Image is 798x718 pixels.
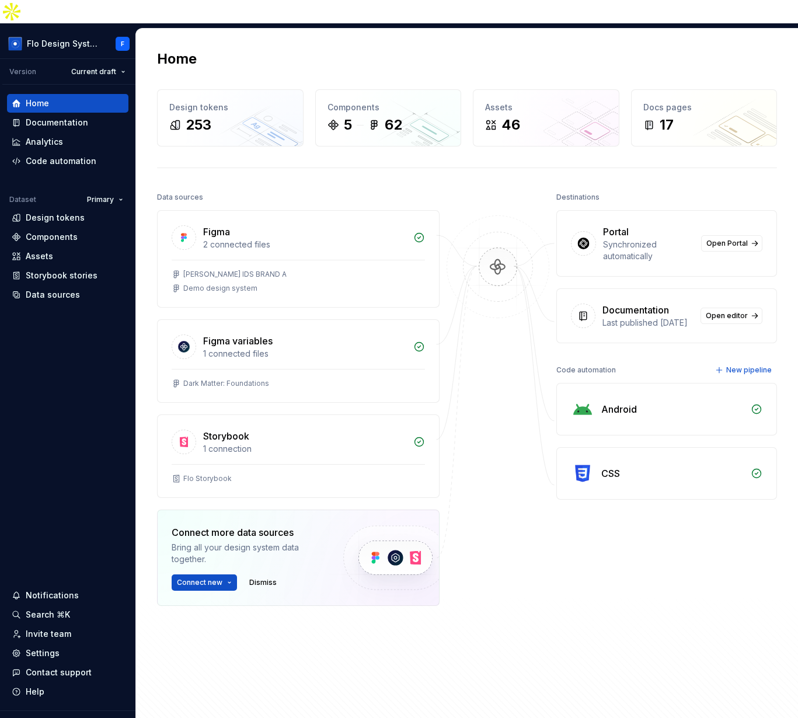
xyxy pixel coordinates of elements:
[7,644,128,663] a: Settings
[203,429,249,443] div: Storybook
[601,402,637,416] div: Android
[315,89,462,147] a: Components562
[602,303,669,317] div: Documentation
[26,628,71,640] div: Invite team
[87,195,114,204] span: Primary
[26,270,97,281] div: Storybook stories
[26,155,96,167] div: Code automation
[7,208,128,227] a: Design tokens
[26,97,49,109] div: Home
[169,102,291,113] div: Design tokens
[82,191,128,208] button: Primary
[556,362,616,378] div: Code automation
[7,625,128,643] a: Invite team
[7,94,128,113] a: Home
[203,239,406,250] div: 2 connected files
[26,136,63,148] div: Analytics
[2,31,133,56] button: Flo Design SystemF
[7,586,128,605] button: Notifications
[7,266,128,285] a: Storybook stories
[7,152,128,170] a: Code automation
[556,189,600,205] div: Destinations
[26,117,88,128] div: Documentation
[706,311,748,320] span: Open editor
[71,67,116,76] span: Current draft
[157,210,440,308] a: Figma2 connected files[PERSON_NAME] IDS BRAND ADemo design system
[602,317,694,329] div: Last published [DATE]
[26,647,60,659] div: Settings
[172,525,323,539] div: Connect more data sources
[7,247,128,266] a: Assets
[172,574,237,591] button: Connect new
[473,89,619,147] a: Assets46
[706,239,748,248] span: Open Portal
[26,289,80,301] div: Data sources
[327,102,449,113] div: Components
[27,38,102,50] div: Flo Design System
[485,102,607,113] div: Assets
[26,686,44,698] div: Help
[603,225,629,239] div: Portal
[501,116,520,134] div: 46
[603,239,694,262] div: Synchronized automatically
[701,235,762,252] a: Open Portal
[157,89,304,147] a: Design tokens253
[26,231,78,243] div: Components
[203,443,406,455] div: 1 connection
[9,195,36,204] div: Dataset
[183,284,257,293] div: Demo design system
[157,50,197,68] h2: Home
[186,116,211,134] div: 253
[7,605,128,624] button: Search ⌘K
[643,102,765,113] div: Docs pages
[631,89,778,147] a: Docs pages17
[203,334,273,348] div: Figma variables
[660,116,674,134] div: 17
[7,228,128,246] a: Components
[344,116,352,134] div: 5
[7,133,128,151] a: Analytics
[8,37,22,51] img: 049812b6-2877-400d-9dc9-987621144c16.png
[157,189,203,205] div: Data sources
[172,542,323,565] div: Bring all your design system data together.
[183,270,287,279] div: [PERSON_NAME] IDS BRAND A
[121,39,124,48] div: F
[157,414,440,498] a: Storybook1 connectionFlo Storybook
[177,578,222,587] span: Connect new
[26,212,85,224] div: Design tokens
[203,348,406,360] div: 1 connected files
[183,379,269,388] div: Dark Matter: Foundations
[7,285,128,304] a: Data sources
[26,609,70,621] div: Search ⌘K
[157,319,440,403] a: Figma variables1 connected filesDark Matter: Foundations
[601,466,620,480] div: CSS
[249,578,277,587] span: Dismiss
[183,474,232,483] div: Flo Storybook
[7,663,128,682] button: Contact support
[7,113,128,132] a: Documentation
[26,590,79,601] div: Notifications
[385,116,402,134] div: 62
[712,362,777,378] button: New pipeline
[203,225,230,239] div: Figma
[9,67,36,76] div: Version
[66,64,131,80] button: Current draft
[26,250,53,262] div: Assets
[26,667,92,678] div: Contact support
[726,365,772,375] span: New pipeline
[701,308,762,324] a: Open editor
[244,574,282,591] button: Dismiss
[7,682,128,701] button: Help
